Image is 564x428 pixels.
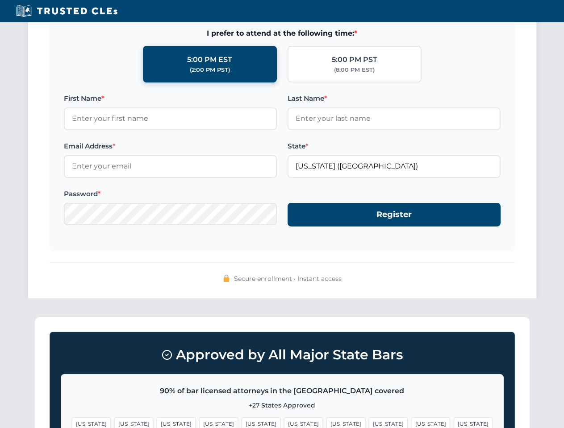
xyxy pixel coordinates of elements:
[332,54,377,66] div: 5:00 PM PST
[288,141,501,152] label: State
[64,155,277,177] input: Enter your email
[64,107,277,130] input: Enter your first name
[64,28,501,39] span: I prefer to attend at the following time:
[13,4,120,18] img: Trusted CLEs
[61,343,504,367] h3: Approved by All Major State Bars
[288,155,501,177] input: Florida (FL)
[72,385,493,397] p: 90% of bar licensed attorneys in the [GEOGRAPHIC_DATA] covered
[64,189,277,199] label: Password
[190,66,230,74] div: (2:00 PM PST)
[288,203,501,226] button: Register
[288,107,501,130] input: Enter your last name
[64,141,277,152] label: Email Address
[334,66,375,74] div: (8:00 PM EST)
[72,400,493,410] p: +27 States Approved
[288,93,501,104] label: Last Name
[234,274,342,284] span: Secure enrollment • Instant access
[64,93,277,104] label: First Name
[223,275,230,282] img: 🔒
[187,54,232,66] div: 5:00 PM EST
